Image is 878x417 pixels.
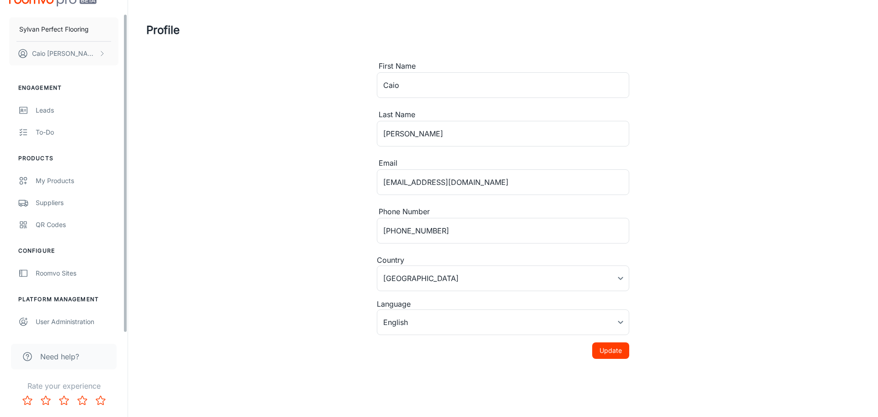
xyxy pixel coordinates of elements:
[73,391,91,410] button: Rate 4 star
[55,391,73,410] button: Rate 3 star
[592,342,629,359] button: Update
[9,17,118,41] button: Sylvan Perfect Flooring
[36,105,118,115] div: Leads
[7,380,120,391] p: Rate your experience
[36,220,118,230] div: QR Codes
[36,127,118,137] div: To-do
[377,157,629,169] div: Email
[377,309,629,335] div: English
[146,22,180,38] h1: Profile
[36,198,118,208] div: Suppliers
[377,60,629,72] div: First Name
[377,255,629,265] div: Country
[36,176,118,186] div: My Products
[9,42,118,65] button: Caio [PERSON_NAME]
[377,298,629,309] div: Language
[18,391,37,410] button: Rate 1 star
[36,317,118,327] div: User Administration
[19,24,89,34] p: Sylvan Perfect Flooring
[91,391,110,410] button: Rate 5 star
[36,268,118,278] div: Roomvo Sites
[377,206,629,218] div: Phone Number
[377,265,629,291] div: [GEOGRAPHIC_DATA]
[40,351,79,362] span: Need help?
[32,49,96,59] p: Caio [PERSON_NAME]
[37,391,55,410] button: Rate 2 star
[377,109,629,121] div: Last Name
